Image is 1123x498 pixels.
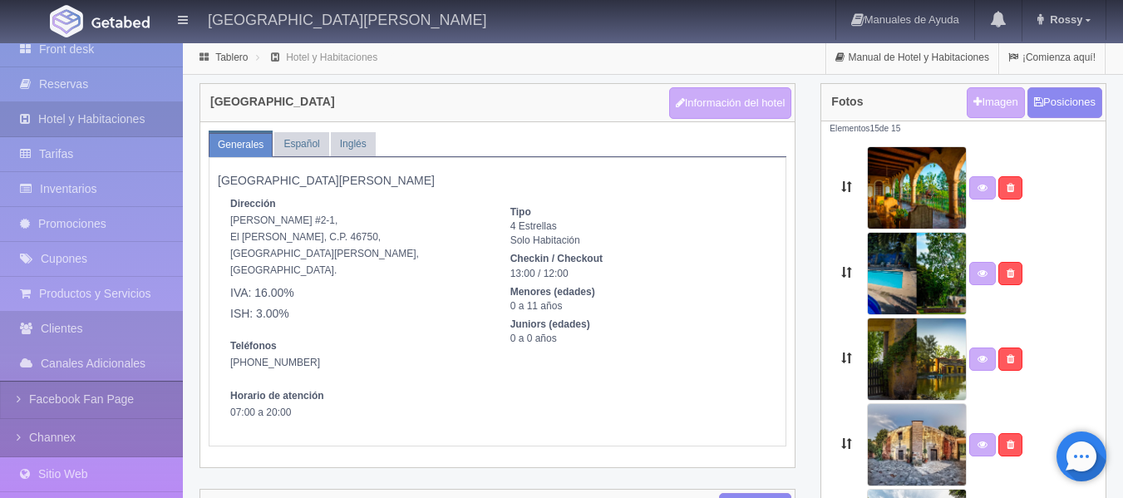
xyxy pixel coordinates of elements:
img: Getabed [91,16,150,28]
h5: IVA: 16.00% [230,287,485,299]
dd: 13:00 / 12:00 [510,267,766,281]
h5: [GEOGRAPHIC_DATA][PERSON_NAME] [218,175,777,187]
dt: Checkin / Checkout [510,252,766,266]
a: Generales [209,133,273,157]
a: ¡Comienza aquí! [999,42,1105,74]
dd: 0 a 11 años [510,299,766,313]
img: 558_6614.png [867,403,967,486]
a: Español [274,132,328,156]
address: [PHONE_NUMBER] 07:00 a 20:00 [230,338,485,421]
button: Información del hotel [669,87,792,119]
small: Elementos de 15 [830,124,900,133]
img: Getabed [50,5,83,37]
dd: 0 a 0 años [510,332,766,346]
img: 558_7405.jpg [867,318,967,401]
strong: Teléfonos [230,340,277,352]
button: Posiciones [1027,87,1102,118]
h5: ISH: 3.00% [230,308,485,320]
span: Rossy [1046,13,1082,26]
a: Inglés [331,132,376,156]
dd: 4 Estrellas Solo Habitación [510,219,766,248]
a: Imagen [967,87,1024,118]
dt: Tipo [510,205,766,219]
img: 558_7404.jpg [867,232,967,315]
img: 558_7313.jpg [867,146,967,229]
dt: Juniors (edades) [510,318,766,332]
dt: Menores (edades) [510,285,766,299]
strong: Horario de atención [230,390,324,402]
span: 15 [869,124,879,133]
a: Hotel y Habitaciones [286,52,377,63]
address: [PERSON_NAME] #2-1, El [PERSON_NAME], C.P. 46750, [GEOGRAPHIC_DATA][PERSON_NAME], [GEOGRAPHIC_DATA]. [230,195,485,321]
h4: Fotos [831,96,863,108]
a: Manual de Hotel y Habitaciones [826,42,998,74]
h4: [GEOGRAPHIC_DATA] [210,96,335,108]
strong: Dirección [230,198,276,210]
a: Tablero [215,52,248,63]
h4: [GEOGRAPHIC_DATA][PERSON_NAME] [208,8,486,29]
